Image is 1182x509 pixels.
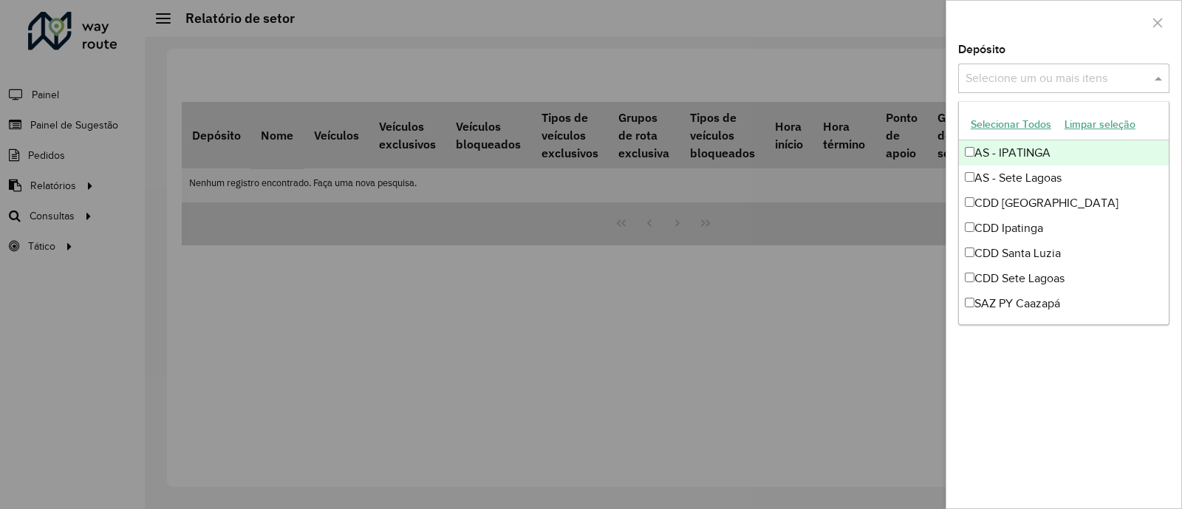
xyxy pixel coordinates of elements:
[964,113,1058,136] button: Selecionar Todos
[1058,113,1142,136] button: Limpar seleção
[958,41,1005,58] label: Depósito
[959,191,1169,216] div: CDD [GEOGRAPHIC_DATA]
[958,101,1169,325] ng-dropdown-panel: Options list
[959,165,1169,191] div: AS - Sete Lagoas
[959,291,1169,316] div: SAZ PY Caazapá
[959,266,1169,291] div: CDD Sete Lagoas
[959,216,1169,241] div: CDD Ipatinga
[959,140,1169,165] div: AS - IPATINGA
[959,241,1169,266] div: CDD Santa Luzia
